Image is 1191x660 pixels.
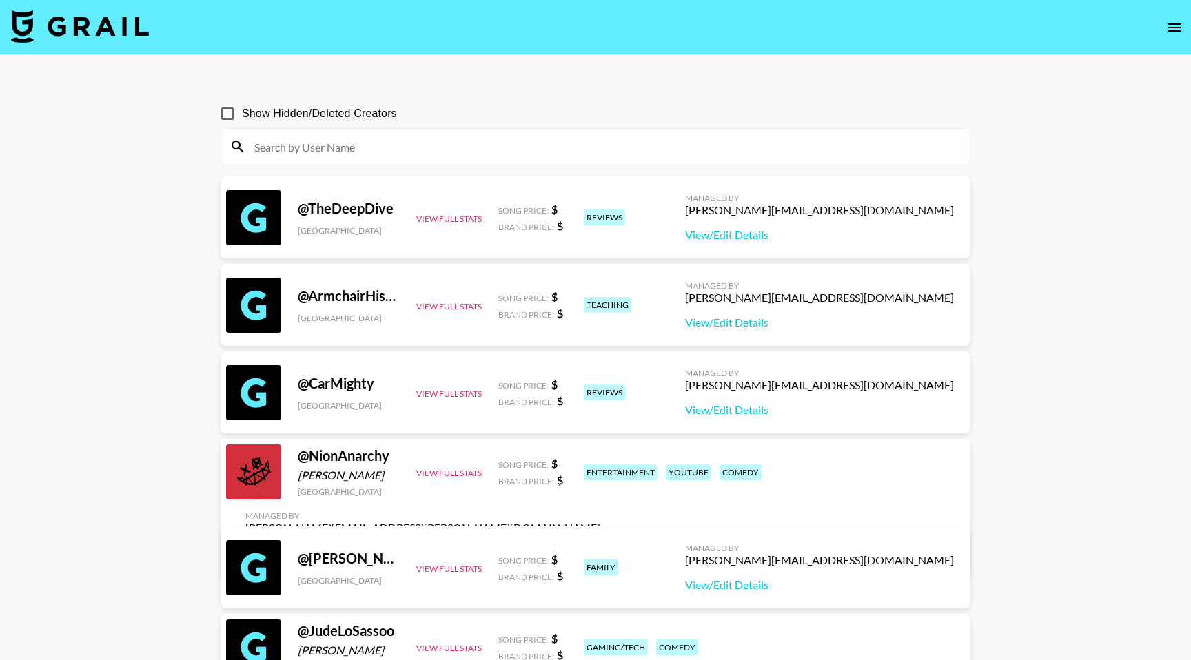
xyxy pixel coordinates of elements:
strong: $ [557,394,563,407]
strong: $ [557,473,563,486]
div: [GEOGRAPHIC_DATA] [298,313,400,323]
div: [GEOGRAPHIC_DATA] [298,486,400,497]
a: View/Edit Details [685,228,954,242]
button: View Full Stats [416,468,482,478]
div: comedy [720,464,762,480]
strong: $ [557,219,563,232]
button: View Full Stats [416,643,482,653]
div: [PERSON_NAME][EMAIL_ADDRESS][DOMAIN_NAME] [685,553,954,567]
div: @ CarMighty [298,375,400,392]
span: Brand Price: [498,309,554,320]
div: [GEOGRAPHIC_DATA] [298,225,400,236]
button: View Full Stats [416,389,482,399]
div: Managed By [245,511,600,521]
div: @ ArmchairHistorian [298,287,400,305]
div: gaming/tech [584,639,648,655]
div: teaching [584,297,631,313]
div: @ NionAnarchy [298,447,400,464]
img: Grail Talent [11,10,149,43]
button: View Full Stats [416,301,482,311]
span: Song Price: [498,555,549,566]
span: Song Price: [498,635,549,645]
strong: $ [551,378,558,391]
span: Brand Price: [498,476,554,486]
strong: $ [557,569,563,582]
button: View Full Stats [416,564,482,574]
span: Song Price: [498,293,549,303]
div: [PERSON_NAME][EMAIL_ADDRESS][DOMAIN_NAME] [685,203,954,217]
span: Show Hidden/Deleted Creators [242,105,397,122]
div: Managed By [685,368,954,378]
span: Song Price: [498,205,549,216]
div: [GEOGRAPHIC_DATA] [298,400,400,411]
strong: $ [551,457,558,470]
div: Managed By [685,280,954,291]
span: Brand Price: [498,572,554,582]
button: View Full Stats [416,214,482,224]
div: [GEOGRAPHIC_DATA] [298,575,400,586]
div: @ JudeLoSassoo [298,622,400,639]
div: entertainment [584,464,658,480]
button: open drawer [1161,14,1188,41]
div: family [584,559,618,575]
div: youtube [666,464,711,480]
span: Song Price: [498,380,549,391]
div: [PERSON_NAME][EMAIL_ADDRESS][DOMAIN_NAME] [685,378,954,392]
strong: $ [557,307,563,320]
a: View/Edit Details [685,578,954,592]
strong: $ [551,290,558,303]
strong: $ [551,632,558,645]
span: Brand Price: [498,222,554,232]
strong: $ [551,203,558,216]
div: @ [PERSON_NAME] [298,550,400,567]
div: @ TheDeepDive [298,200,400,217]
div: Managed By [685,193,954,203]
span: Brand Price: [498,397,554,407]
div: reviews [584,209,625,225]
div: [PERSON_NAME][EMAIL_ADDRESS][PERSON_NAME][DOMAIN_NAME] [245,521,600,535]
div: comedy [656,639,698,655]
strong: $ [551,553,558,566]
a: View/Edit Details [685,403,954,417]
div: [PERSON_NAME] [298,643,400,657]
input: Search by User Name [246,136,961,158]
a: View/Edit Details [685,316,954,329]
div: Managed By [685,543,954,553]
div: [PERSON_NAME] [298,468,400,482]
div: reviews [584,384,625,400]
div: [PERSON_NAME][EMAIL_ADDRESS][DOMAIN_NAME] [685,291,954,305]
span: Song Price: [498,460,549,470]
